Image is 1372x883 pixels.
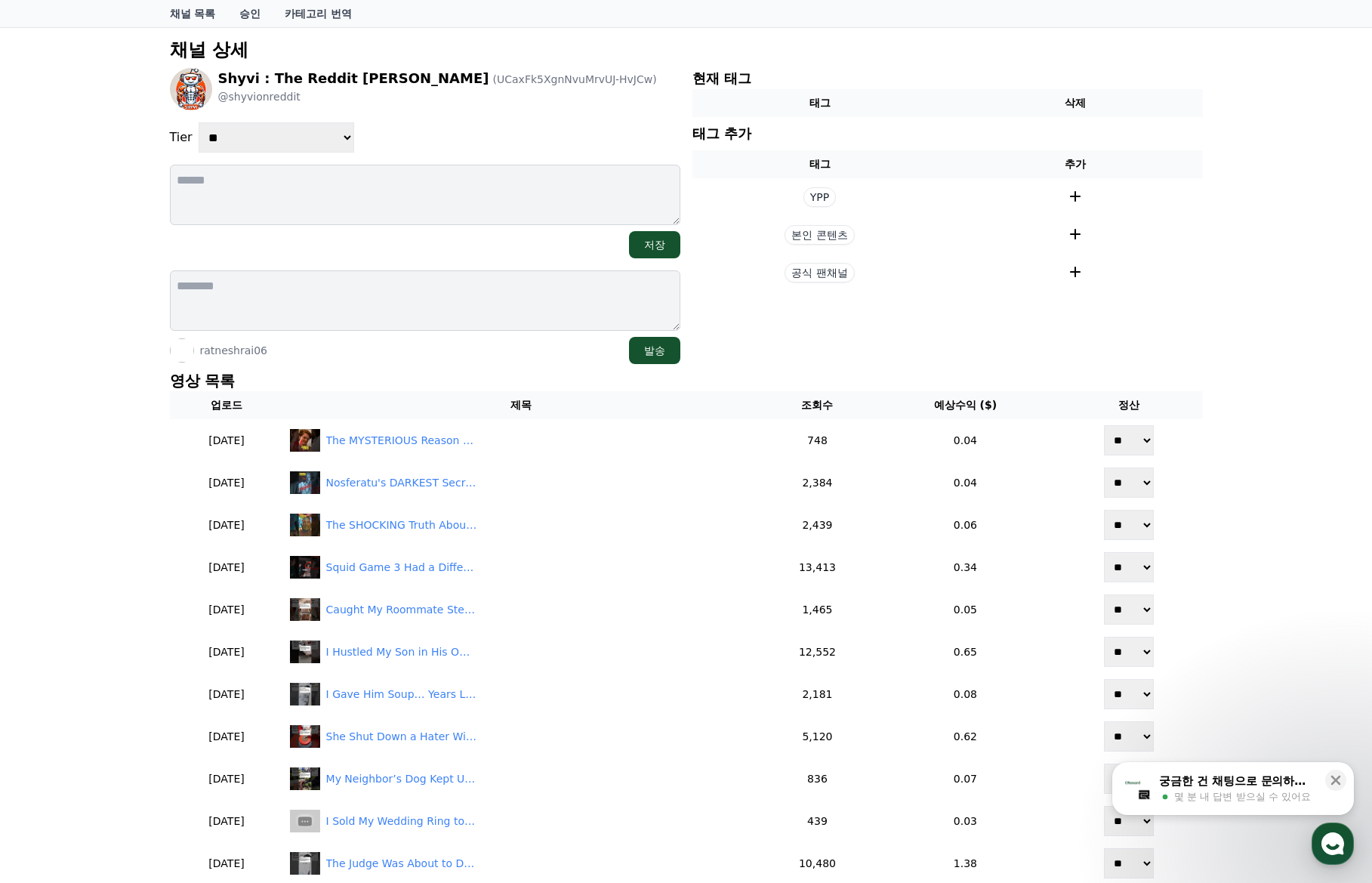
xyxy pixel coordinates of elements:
img: Caught My Roommate Stealing—So I Set a Beautiful Trap [290,598,320,621]
th: 예상수익 ($) [876,391,1055,419]
a: 홈 [5,479,100,517]
td: 439 [759,800,876,842]
td: [DATE] [170,588,284,631]
div: Squid Game 3 Had a Different Ending...? 🤔 #SquidGame3 [326,560,477,576]
td: 2,439 [759,504,876,546]
span: 설정 [233,502,251,514]
td: 0.62 [876,715,1055,758]
div: My Neighbor’s Dog Kept Using My Lawn… So I Got Creative [326,771,477,787]
td: 12,552 [759,631,876,673]
a: She Shut Down a Hater With One Line—At 92 Years Old She Shut Down a Hater With One Line—At [DEMOG... [290,725,753,748]
a: I Sold My Wedding Ring to Pay Rent—She Booked a Spa Weekend I Sold My Wedding Ring to Pay Rent—Sh... [290,810,753,832]
td: 0.03 [876,800,1055,842]
th: 제목 [284,391,759,419]
img: Squid Game 3 Had a Different Ending...? 🤔 #SquidGame3 [290,556,320,579]
img: I Sold My Wedding Ring to Pay Rent—She Booked a Spa Weekend [290,810,320,832]
p: Tier [170,128,193,147]
td: [DATE] [170,504,284,546]
th: 삭제 [948,89,1203,117]
td: 1,465 [759,588,876,631]
td: [DATE] [170,758,284,800]
td: [DATE] [170,631,284,673]
a: 설정 [195,479,290,517]
div: I Hustled My Son in His Own Game. Now We’re Gaming Buddies [326,644,477,660]
td: [DATE] [170,673,284,715]
td: 748 [759,419,876,462]
td: 5,120 [759,715,876,758]
td: [DATE] [170,715,284,758]
p: 태그 추가 [692,123,751,144]
th: 정산 [1055,391,1203,419]
p: 현재 태그 [692,68,1203,89]
img: ratneshrai06 [170,338,194,363]
td: 0.04 [876,419,1055,462]
span: (UCaxFk5XgnNvuMrvUJ-HvJCw) [493,73,657,85]
td: 0.05 [876,588,1055,631]
img: The SHOCKING Truth About Dave Bautista's Makeup Routine for Drax's Look [290,514,320,536]
a: The MYSTERIOUS Reason Shannon's Character BARB Was Killed The MYSTERIOUS Reason [PERSON_NAME] Cha... [290,429,753,452]
td: 0.34 [876,546,1055,588]
span: 홈 [48,502,57,514]
img: She Shut Down a Hater With One Line—At 92 Years Old [290,725,320,748]
img: My Neighbor’s Dog Kept Using My Lawn… So I Got Creative [290,767,320,790]
img: The Judge Was About to Dismiss the Case… Then This Happened [290,852,320,875]
a: The SHOCKING Truth About Dave Bautista's Makeup Routine for Drax's Look The SHOCKING Truth About ... [290,514,753,536]
td: 2,384 [759,462,876,504]
div: The SHOCKING Truth About Dave Bautista's Makeup Routine for Drax's Look [326,517,477,533]
th: 추가 [948,150,1203,178]
p: @shyvionreddit [218,89,657,104]
div: I Gave Him Soup… Years Later, He Fed Me Hope [326,687,477,702]
span: YPP [803,187,836,207]
td: [DATE] [170,546,284,588]
span: 대화 [138,502,156,514]
img: Nosferatu's DARKEST Secret Emma Corrin Exposed with LIVE Rats [290,471,320,494]
button: 저장 [629,231,680,258]
th: 업로드 [170,391,284,419]
td: 836 [759,758,876,800]
button: 발송 [629,337,680,364]
td: [DATE] [170,800,284,842]
div: Nosferatu's DARKEST Secret Emma Corrin Exposed with LIVE Rats [326,475,477,491]
td: [DATE] [170,419,284,462]
span: 공식 팬채널 [785,263,854,282]
img: Shyvi : The Reddit Quirk [170,68,212,110]
p: ratneshrai06 [200,343,268,358]
p: 채널 상세 [170,38,1203,62]
td: 0.65 [876,631,1055,673]
a: I Hustled My Son in His Own Game. Now We’re Gaming Buddies I Hustled My Son in His Own Game. Now ... [290,641,753,663]
a: I Gave Him Soup… Years Later, He Fed Me Hope I Gave Him Soup… Years Later, He Fed Me Hope [290,683,753,705]
td: [DATE] [170,462,284,504]
td: 2,181 [759,673,876,715]
a: Nosferatu's DARKEST Secret Emma Corrin Exposed with LIVE Rats Nosferatu's DARKEST Secret [PERSON_... [290,471,753,494]
p: 영상 목록 [170,370,1203,391]
th: 태그 [692,89,948,117]
th: 조회수 [759,391,876,419]
th: 태그 [692,150,948,178]
div: She Shut Down a Hater With One Line—At 92 Years Old [326,729,477,745]
a: My Neighbor’s Dog Kept Using My Lawn… So I Got Creative My Neighbor’s Dog Kept Using My Lawn… So ... [290,767,753,790]
img: I Hustled My Son in His Own Game. Now We’re Gaming Buddies [290,641,320,663]
td: 0.04 [876,462,1055,504]
a: Caught My Roommate Stealing—So I Set a Beautiful Trap Caught My Roommate Stealing—So I Set a Beau... [290,598,753,621]
a: The Judge Was About to Dismiss the Case… Then This Happened The Judge Was About to Dismiss the Ca... [290,852,753,875]
span: Shyvi : The Reddit [PERSON_NAME] [218,70,489,86]
img: The MYSTERIOUS Reason Shannon's Character BARB Was Killed [290,429,320,452]
td: 0.07 [876,758,1055,800]
div: I Sold My Wedding Ring to Pay Rent—She Booked a Spa Weekend [326,814,477,829]
a: Squid Game 3 Had a Different Ending...? 🤔 #SquidGame3 Squid Game 3 Had a Different Ending...? 🤔 #... [290,556,753,579]
td: 0.06 [876,504,1055,546]
a: 대화 [100,479,195,517]
span: 본인 콘텐츠 [785,225,854,245]
img: I Gave Him Soup… Years Later, He Fed Me Hope [290,683,320,705]
td: 13,413 [759,546,876,588]
div: The MYSTERIOUS Reason Shannon's Character BARB Was Killed [326,433,477,449]
div: Caught My Roommate Stealing—So I Set a Beautiful Trap [326,602,477,618]
div: The Judge Was About to Dismiss the Case… Then This Happened [326,856,477,872]
td: 0.08 [876,673,1055,715]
